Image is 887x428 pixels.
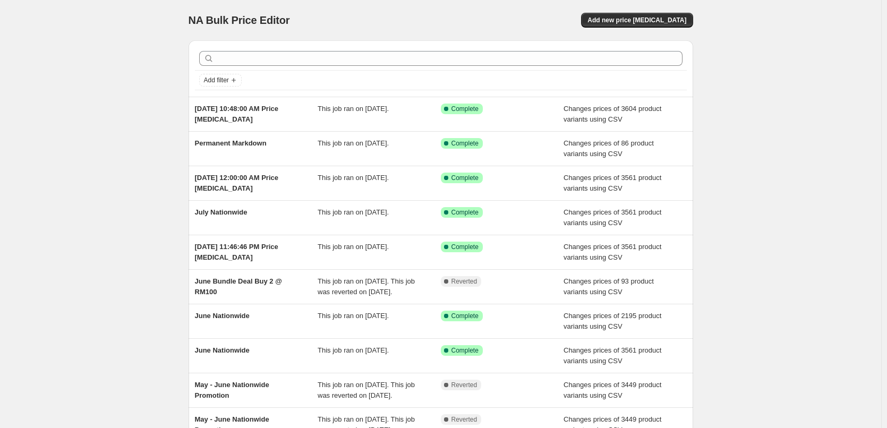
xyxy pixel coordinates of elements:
[318,346,389,354] span: This job ran on [DATE].
[564,139,654,158] span: Changes prices of 86 product variants using CSV
[564,277,654,296] span: Changes prices of 93 product variants using CSV
[318,174,389,182] span: This job ran on [DATE].
[451,312,479,320] span: Complete
[451,243,479,251] span: Complete
[451,174,479,182] span: Complete
[195,277,282,296] span: June Bundle Deal Buy 2 @ RM100
[195,105,279,123] span: [DATE] 10:48:00 AM Price [MEDICAL_DATA]
[204,76,229,84] span: Add filter
[189,14,290,26] span: NA Bulk Price Editor
[451,277,477,286] span: Reverted
[195,243,278,261] span: [DATE] 11:46:46 PM Price [MEDICAL_DATA]
[587,16,686,24] span: Add new price [MEDICAL_DATA]
[318,381,415,399] span: This job ran on [DATE]. This job was reverted on [DATE].
[318,208,389,216] span: This job ran on [DATE].
[199,74,242,87] button: Add filter
[451,208,479,217] span: Complete
[318,139,389,147] span: This job ran on [DATE].
[318,105,389,113] span: This job ran on [DATE].
[195,312,250,320] span: June Nationwide
[451,139,479,148] span: Complete
[564,346,661,365] span: Changes prices of 3561 product variants using CSV
[451,415,477,424] span: Reverted
[195,381,269,399] span: May - June Nationwide Promotion
[564,105,661,123] span: Changes prices of 3604 product variants using CSV
[564,312,661,330] span: Changes prices of 2195 product variants using CSV
[564,208,661,227] span: Changes prices of 3561 product variants using CSV
[451,346,479,355] span: Complete
[564,174,661,192] span: Changes prices of 3561 product variants using CSV
[451,105,479,113] span: Complete
[195,139,267,147] span: Permanent Markdown
[581,13,693,28] button: Add new price [MEDICAL_DATA]
[318,277,415,296] span: This job ran on [DATE]. This job was reverted on [DATE].
[195,208,248,216] span: July Nationwide
[564,243,661,261] span: Changes prices of 3561 product variants using CSV
[195,174,279,192] span: [DATE] 12:00:00 AM Price [MEDICAL_DATA]
[318,243,389,251] span: This job ran on [DATE].
[564,381,661,399] span: Changes prices of 3449 product variants using CSV
[451,381,477,389] span: Reverted
[195,346,250,354] span: June Nationwide
[318,312,389,320] span: This job ran on [DATE].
